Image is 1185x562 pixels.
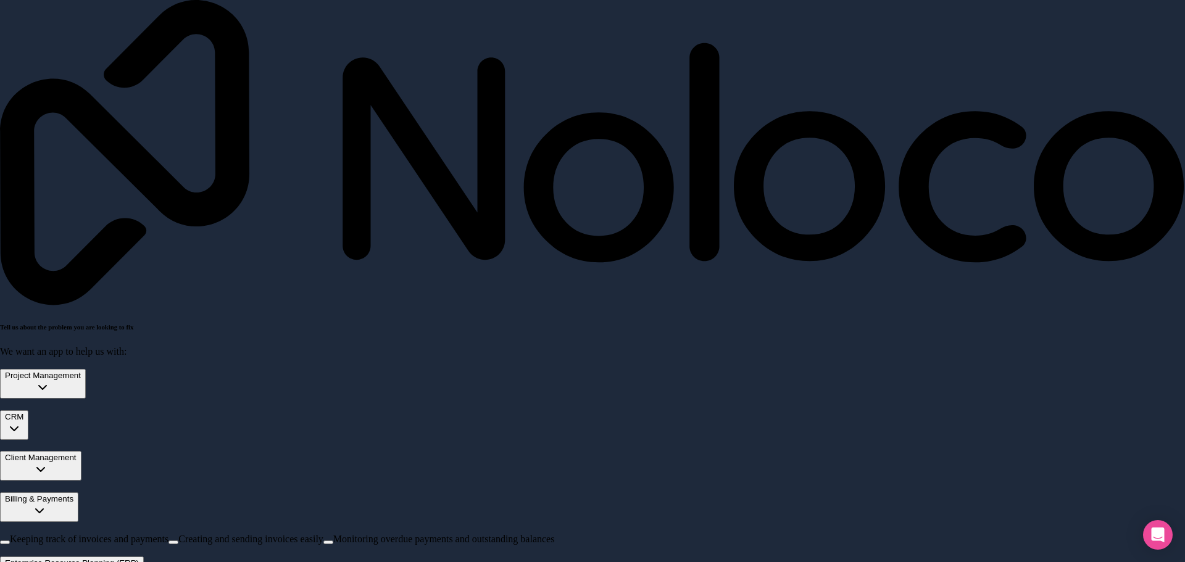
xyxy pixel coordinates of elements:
[5,371,81,380] span: Project Management
[5,494,73,503] span: Billing & Payments
[168,540,178,544] button: Creating and sending invoices easily
[5,453,77,462] span: Client Management
[1143,520,1173,550] div: Open Intercom Messenger
[323,540,333,544] button: Monitoring overdue payments and outstanding balances
[10,534,168,544] span: Keeping track of invoices and payments
[5,412,23,421] span: CRM
[333,534,555,544] span: Monitoring overdue payments and outstanding balances
[178,534,323,544] span: Creating and sending invoices easily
